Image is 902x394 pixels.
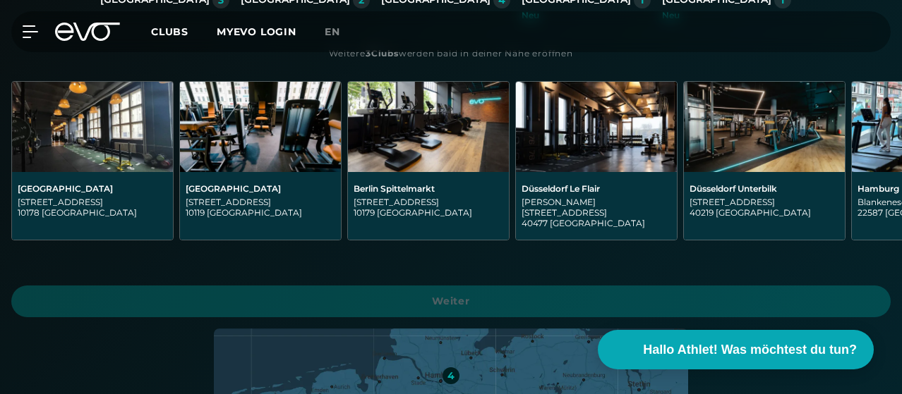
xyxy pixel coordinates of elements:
div: [STREET_ADDRESS] 40219 [GEOGRAPHIC_DATA] [690,197,839,218]
div: [GEOGRAPHIC_DATA] [186,183,335,194]
div: [STREET_ADDRESS] 10178 [GEOGRAPHIC_DATA] [18,197,167,218]
a: Clubs [151,25,217,38]
a: MYEVO LOGIN [217,25,296,38]
span: en [325,25,340,38]
img: Düsseldorf Le Flair [516,82,677,172]
div: [STREET_ADDRESS] 10119 [GEOGRAPHIC_DATA] [186,197,335,218]
div: Düsseldorf Unterbilk [690,183,839,194]
img: Düsseldorf Unterbilk [684,82,845,172]
div: Berlin Spittelmarkt [354,183,503,194]
span: Hallo Athlet! Was möchtest du tun? [643,340,857,359]
div: Düsseldorf Le Flair [522,183,671,194]
img: Berlin Alexanderplatz [12,82,173,172]
img: Berlin Spittelmarkt [348,82,509,172]
div: [PERSON_NAME][STREET_ADDRESS] 40477 [GEOGRAPHIC_DATA] [522,197,671,228]
div: [STREET_ADDRESS] 10179 [GEOGRAPHIC_DATA] [354,197,503,218]
img: Berlin Rosenthaler Platz [180,82,341,172]
span: Weiter [28,294,874,309]
div: [GEOGRAPHIC_DATA] [18,183,167,194]
button: Hallo Athlet! Was möchtest du tun? [598,330,874,369]
a: Weiter [11,285,891,317]
a: en [325,24,357,40]
span: Clubs [151,25,188,38]
div: 4 [447,371,455,381]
